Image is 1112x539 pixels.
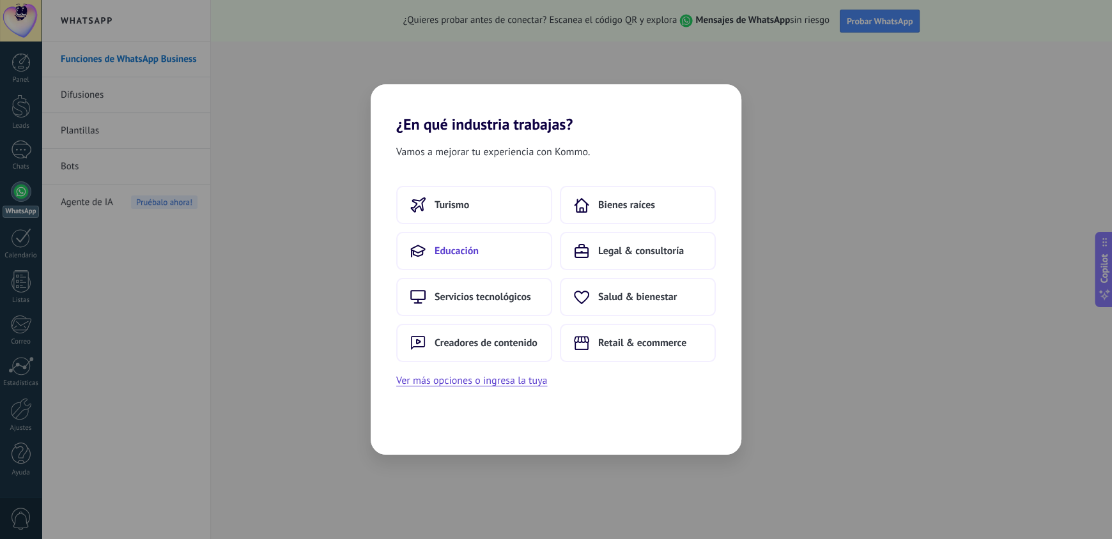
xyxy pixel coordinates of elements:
span: Educación [435,245,479,257]
span: Salud & bienestar [598,291,677,303]
span: Bienes raíces [598,199,655,211]
button: Retail & ecommerce [560,324,716,362]
h2: ¿En qué industria trabajas? [371,84,741,133]
span: Legal & consultoría [598,245,684,257]
span: Turismo [435,199,469,211]
span: Vamos a mejorar tu experiencia con Kommo. [396,144,590,160]
button: Servicios tecnológicos [396,278,552,316]
button: Ver más opciones o ingresa la tuya [396,372,547,389]
button: Bienes raíces [560,186,716,224]
span: Creadores de contenido [435,337,537,349]
span: Retail & ecommerce [598,337,686,349]
button: Legal & consultoría [560,232,716,270]
button: Creadores de contenido [396,324,552,362]
span: Servicios tecnológicos [435,291,531,303]
button: Educación [396,232,552,270]
button: Salud & bienestar [560,278,716,316]
button: Turismo [396,186,552,224]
